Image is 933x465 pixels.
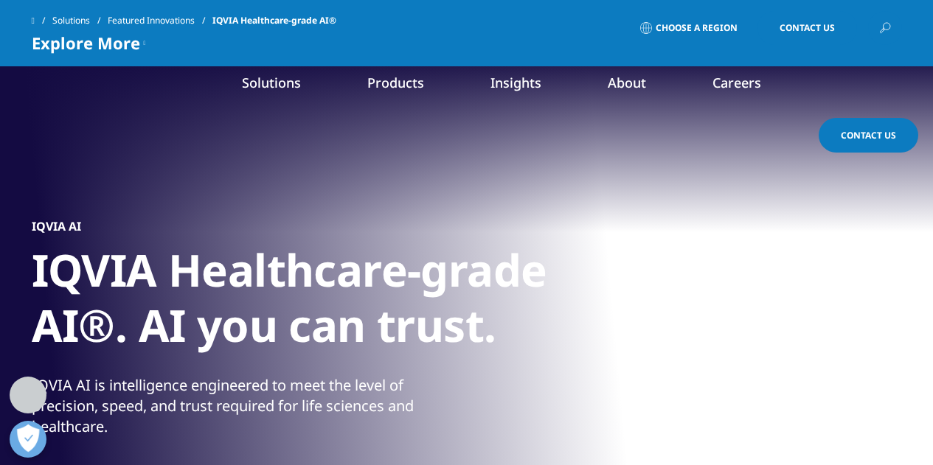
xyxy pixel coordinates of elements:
[608,74,646,91] a: About
[841,129,896,141] span: Contact Us
[32,375,463,437] div: IQVIA AI is intelligence engineered to meet the level of precision, speed, and trust required for...
[156,52,902,121] nav: Primary
[757,11,857,45] a: Contact Us
[32,219,81,234] h5: IQVIA AI
[656,22,738,34] span: Choose a Region
[242,74,301,91] a: Solutions
[819,118,918,153] a: Contact Us
[780,24,835,32] span: Contact Us
[367,74,424,91] a: Products
[32,242,585,362] h1: IQVIA Healthcare-grade AI®. AI you can trust.
[712,74,761,91] a: Careers
[10,421,46,458] button: Open Preferences
[490,74,541,91] a: Insights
